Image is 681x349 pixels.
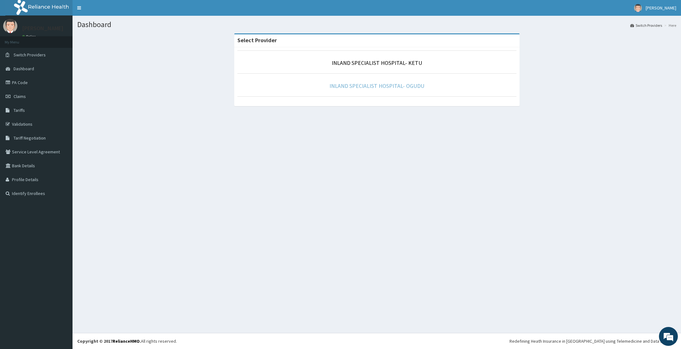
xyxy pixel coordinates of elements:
strong: Copyright © 2017 . [77,338,141,344]
img: User Image [3,19,17,33]
div: Redefining Heath Insurance in [GEOGRAPHIC_DATA] using Telemedicine and Data Science! [509,338,676,344]
span: Claims [14,94,26,99]
a: RelianceHMO [113,338,140,344]
h1: Dashboard [77,20,676,29]
span: Tariffs [14,107,25,113]
strong: Select Provider [237,37,277,44]
p: [PERSON_NAME] [22,26,63,31]
a: Switch Providers [630,23,662,28]
span: Tariff Negotiation [14,135,46,141]
li: Here [663,23,676,28]
span: [PERSON_NAME] [646,5,676,11]
span: Dashboard [14,66,34,72]
footer: All rights reserved. [73,333,681,349]
a: Online [22,34,37,39]
a: INLAND SPECIALIST HOSPITAL- KETU [332,59,422,66]
img: User Image [634,4,642,12]
span: Switch Providers [14,52,46,58]
a: INLAND SPECIALIST HOSPITAL- OGUDU [329,82,424,89]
